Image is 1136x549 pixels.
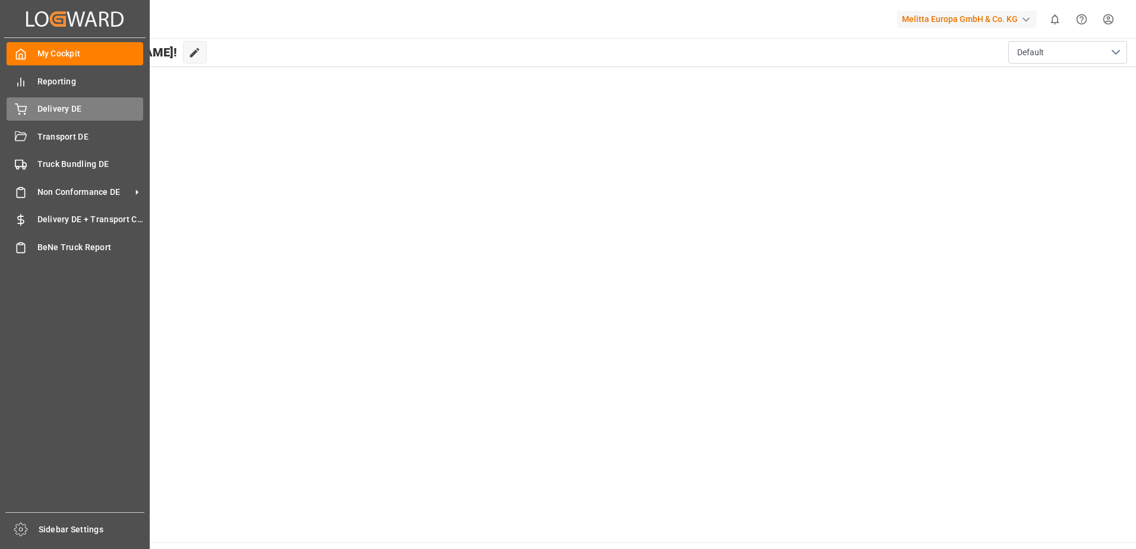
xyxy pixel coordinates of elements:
[39,523,145,536] span: Sidebar Settings
[37,158,144,171] span: Truck Bundling DE
[1042,6,1068,33] button: show 0 new notifications
[897,11,1037,28] div: Melitta Europa GmbH & Co. KG
[37,75,144,88] span: Reporting
[7,70,143,93] a: Reporting
[7,42,143,65] a: My Cockpit
[37,48,144,60] span: My Cockpit
[897,8,1042,30] button: Melitta Europa GmbH & Co. KG
[37,186,131,198] span: Non Conformance DE
[1008,41,1127,64] button: open menu
[7,125,143,148] a: Transport DE
[37,213,144,226] span: Delivery DE + Transport Cost
[37,131,144,143] span: Transport DE
[37,241,144,254] span: BeNe Truck Report
[7,153,143,176] a: Truck Bundling DE
[1017,46,1044,59] span: Default
[7,97,143,121] a: Delivery DE
[1068,6,1095,33] button: Help Center
[7,235,143,258] a: BeNe Truck Report
[49,41,177,64] span: Hello [PERSON_NAME]!
[7,208,143,231] a: Delivery DE + Transport Cost
[37,103,144,115] span: Delivery DE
